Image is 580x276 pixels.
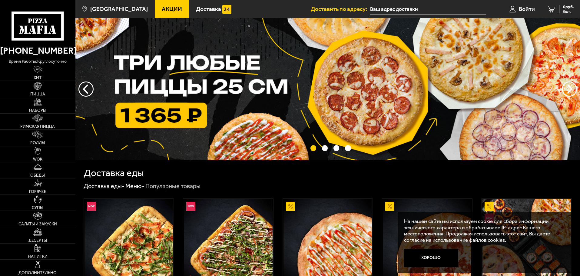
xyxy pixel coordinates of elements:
button: предыдущий [562,81,577,97]
span: Горячее [29,190,46,194]
button: точки переключения [322,145,328,151]
button: следующий [78,81,94,97]
span: Салаты и закуски [18,222,57,226]
img: Акционный [385,202,394,211]
span: Войти [519,6,535,12]
img: Акционный [286,202,295,211]
span: Супы [32,206,43,210]
button: Хорошо [404,249,459,267]
img: Новинка [87,202,96,211]
span: 0 руб. [563,5,574,9]
span: Доставка [196,6,221,12]
span: 0 шт. [563,10,574,13]
h1: Доставка еды [84,168,144,178]
button: точки переключения [345,145,351,151]
img: Акционный [485,202,494,211]
p: На нашем сайте мы используем cookie для сбора информации технического характера и обрабатываем IP... [404,218,562,243]
a: Меню- [125,182,144,190]
span: Роллы [30,141,45,145]
button: точки переключения [333,145,339,151]
div: Популярные товары [145,182,201,190]
button: точки переключения [310,145,316,151]
img: 15daf4d41897b9f0e9f617042186c801.svg [222,5,231,14]
span: Римская пицца [20,125,55,129]
span: Десерты [28,238,47,243]
span: Дополнительно [18,271,57,275]
span: Наборы [29,108,46,113]
span: Акции [162,6,182,12]
span: [GEOGRAPHIC_DATA] [90,6,148,12]
span: Хит [34,76,41,80]
a: Доставка еды- [84,182,124,190]
span: Доставить по адресу: [311,6,370,12]
img: Новинка [186,202,195,211]
input: Ваш адрес доставки [370,4,486,15]
span: Пицца [30,92,45,96]
span: WOK [33,157,42,161]
span: Напитки [28,254,48,259]
span: Обеды [30,173,45,178]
